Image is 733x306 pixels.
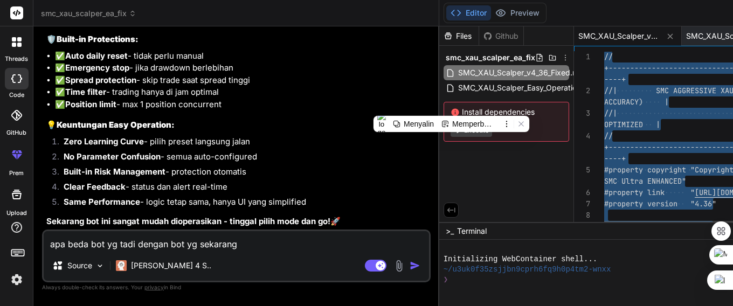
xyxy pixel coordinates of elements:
[44,231,429,251] textarea: apa beda bot yg tadi dengan bot yg sekarang
[574,210,590,221] div: 8
[46,216,330,226] strong: Sekarang bot ini sangat mudah dioperasikan - tinggal pilih mode dan go!
[6,128,26,137] label: GitHub
[55,151,428,166] li: - semua auto-configured
[574,187,590,198] div: 6
[95,261,105,270] img: Pick Models
[9,91,24,100] label: code
[57,34,139,44] strong: Built-in Protections:
[574,130,590,142] div: 4
[604,154,626,163] span: ----+
[491,5,544,20] button: Preview
[457,66,589,79] span: SMC_XAU_Scalper_v4_36_Fixed.mq5
[604,52,613,61] span: //
[446,226,454,237] span: >_
[604,108,617,118] span: //|
[46,119,428,131] h3: 💡
[9,169,24,178] label: prem
[55,50,428,62] li: ✅ - tidak perlu manual
[604,187,695,197] span: #property link "
[55,166,428,181] li: - protection otomatis
[64,197,140,207] strong: Same Performance
[457,81,600,94] span: SMC_XAU_Scalper_Easy_Operation.mq5
[604,74,626,84] span: ----+
[64,182,126,192] strong: Clear Feedback
[604,120,660,129] span: OPTIMIZED |
[55,136,428,151] li: - pilih preset langsung jalan
[116,260,127,271] img: Claude 4 Sonnet
[65,75,136,85] strong: Spread protection
[64,136,144,147] strong: Zero Learning Curve
[64,166,165,177] strong: Built-in Risk Management
[5,54,28,64] label: threads
[55,181,428,196] li: - status dan alert real-time
[65,51,128,61] strong: Auto daily reset
[41,8,136,19] span: smc_xau_scalper_ea_fix
[574,164,590,176] div: 5
[57,120,175,130] strong: Keuntungan Easy Operation:
[144,284,164,290] span: privacy
[574,198,590,210] div: 7
[42,282,431,293] p: Always double-check its answers. Your in Bind
[8,270,26,289] img: settings
[574,51,590,62] div: 1
[46,33,428,46] h3: 🛡️
[444,265,611,275] span: ~/u3uk0f35zsjjbn9cprh6fq9h0p4tm2-wnxx
[457,226,487,237] span: Terminal
[393,260,405,272] img: attachment
[451,107,562,117] span: Install dependencies
[67,260,92,271] p: Source
[55,196,428,211] li: - logic tetap sama, hanya UI yang simplified
[604,176,686,186] span: SMC Ultra ENHANCED"
[446,52,535,63] span: smc_xau_scalper_ea_fix
[65,87,106,97] strong: Time filter
[64,151,161,162] strong: No Parameter Confusion
[55,74,428,87] li: ✅ - skip trade saat spread tinggi
[46,215,428,228] p: 🚀
[444,275,449,285] span: ❯
[55,62,428,74] li: ✅ - jika drawdown berlebihan
[55,99,428,111] li: ✅ - max 1 position concurrent
[604,131,613,141] span: //
[574,221,590,232] div: 9
[410,260,420,271] img: icon
[574,85,590,96] div: 2
[131,260,211,271] p: [PERSON_NAME] 4 S..
[55,86,428,99] li: ✅ - trading hanya di jam optimal
[479,31,523,41] div: Github
[444,254,598,265] span: Initializing WebContainer shell...
[578,31,659,41] span: SMC_XAU_Scalper_v4_36_Fixed.mq5
[446,5,491,20] button: Editor
[439,31,479,41] div: Files
[604,97,669,107] span: ACCURACY) |
[604,199,716,208] span: #property version "4.36"
[65,99,116,109] strong: Position limit
[6,208,27,218] label: Upload
[574,108,590,119] div: 3
[65,62,129,73] strong: Emergency stop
